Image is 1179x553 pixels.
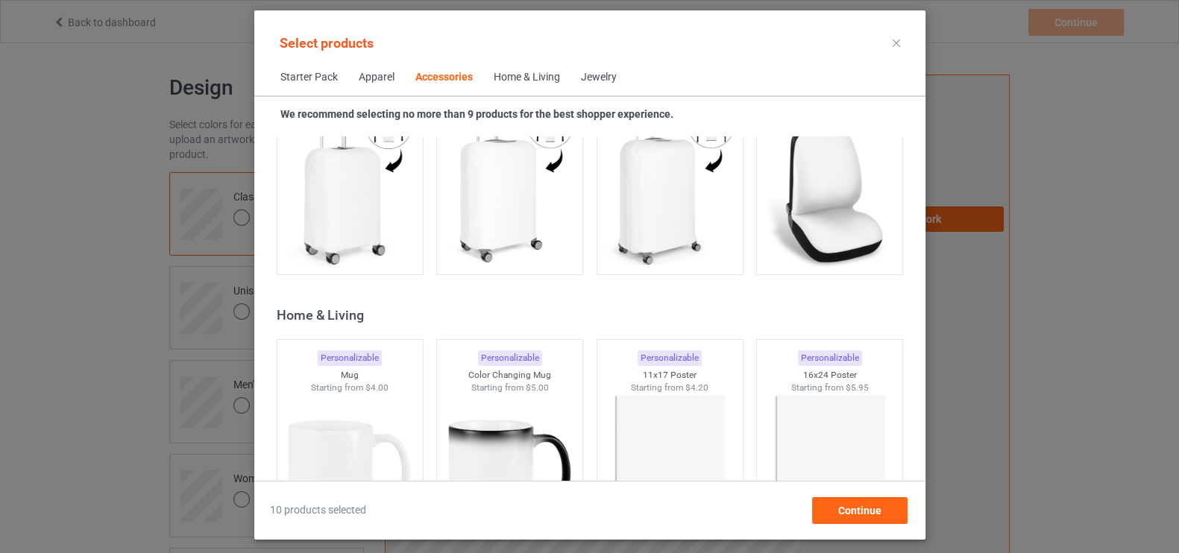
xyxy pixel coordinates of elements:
span: Starter Pack [270,60,348,95]
div: Apparel [359,70,394,85]
img: regular.jpg [283,100,416,267]
span: 10 products selected [270,503,366,518]
span: Continue [837,505,881,516]
div: Accessories [415,70,473,85]
div: Continue [811,497,907,524]
span: $5.00 [525,382,548,393]
div: Home & Living [276,306,909,323]
div: 16x24 Poster [757,369,902,382]
img: regular.jpg [603,100,736,267]
div: Home & Living [494,70,560,85]
span: $5.95 [845,382,868,393]
div: Color Changing Mug [437,369,582,382]
img: regular.jpg [763,100,896,267]
div: Starting from [277,382,422,394]
div: Mug [277,369,422,382]
img: regular.jpg [443,100,576,267]
div: Personalizable [797,350,861,366]
div: Jewelry [581,70,617,85]
div: Personalizable [477,350,541,366]
div: Starting from [437,382,582,394]
span: $4.20 [685,382,708,393]
div: 11x17 Poster [597,369,742,382]
div: Starting from [757,382,902,394]
span: Select products [280,35,374,51]
div: Personalizable [638,350,702,366]
div: Starting from [597,382,742,394]
strong: We recommend selecting no more than 9 products for the best shopper experience. [280,108,673,120]
div: Personalizable [318,350,382,366]
span: $4.00 [365,382,389,393]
